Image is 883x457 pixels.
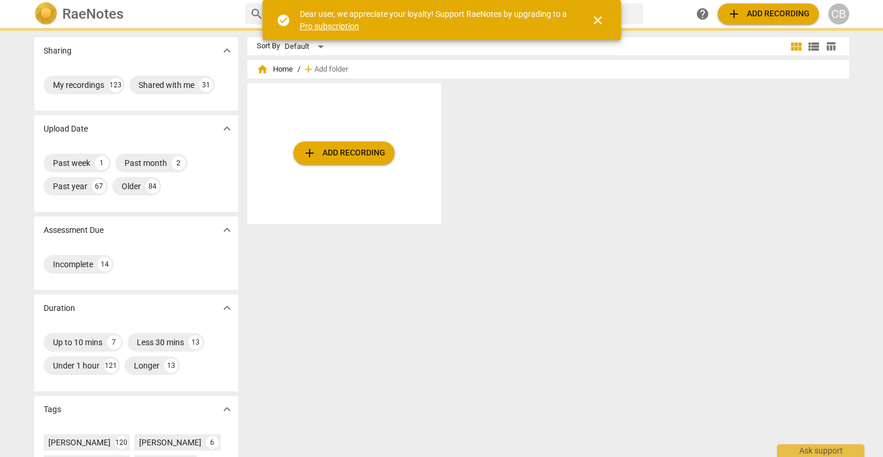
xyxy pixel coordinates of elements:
[220,122,234,136] span: expand_more
[303,146,317,160] span: add
[692,3,713,24] a: Help
[139,79,194,91] div: Shared with me
[53,157,90,169] div: Past week
[218,120,236,137] button: Show more
[53,360,100,371] div: Under 1 hour
[199,78,213,92] div: 31
[34,2,236,26] a: LogoRaeNotes
[220,301,234,315] span: expand_more
[805,38,822,55] button: List view
[172,156,186,170] div: 2
[218,221,236,239] button: Show more
[44,45,72,57] p: Sharing
[139,437,201,448] div: [PERSON_NAME]
[300,8,570,32] div: Dear user, we appreciate your loyalty! Support RaeNotes by upgrading to a
[276,13,290,27] span: check_circle
[257,63,268,75] span: home
[218,401,236,418] button: Show more
[53,258,93,270] div: Incomplete
[164,359,178,373] div: 13
[53,79,104,91] div: My recordings
[718,3,819,24] button: Upload
[218,299,236,317] button: Show more
[788,38,805,55] button: Tile view
[92,179,106,193] div: 67
[104,359,118,373] div: 121
[53,336,102,348] div: Up to 10 mins
[285,37,328,56] div: Default
[777,444,864,457] div: Ask support
[303,146,385,160] span: Add recording
[44,403,61,416] p: Tags
[584,6,612,34] button: Close
[206,436,219,449] div: 6
[789,40,803,54] span: view_module
[107,335,121,349] div: 7
[591,13,605,27] span: close
[44,224,104,236] p: Assessment Due
[220,44,234,58] span: expand_more
[137,336,184,348] div: Less 30 mins
[125,157,167,169] div: Past month
[257,63,293,75] span: Home
[95,156,109,170] div: 1
[257,42,280,51] div: Sort By
[300,22,359,31] a: Pro subscription
[218,42,236,59] button: Show more
[303,63,314,75] span: add
[250,7,264,21] span: search
[297,65,300,74] span: /
[44,123,88,135] p: Upload Date
[34,2,58,26] img: Logo
[98,257,112,271] div: 14
[293,141,395,165] button: Upload
[822,38,840,55] button: Table view
[48,437,111,448] div: [PERSON_NAME]
[134,360,159,371] div: Longer
[727,7,741,21] span: add
[825,41,836,52] span: table_chart
[696,7,710,21] span: help
[189,335,203,349] div: 13
[220,223,234,237] span: expand_more
[146,179,159,193] div: 84
[115,436,128,449] div: 120
[727,7,810,21] span: Add recording
[122,180,141,192] div: Older
[314,65,348,74] span: Add folder
[109,78,123,92] div: 123
[53,180,87,192] div: Past year
[220,402,234,416] span: expand_more
[807,40,821,54] span: view_list
[44,302,75,314] p: Duration
[62,6,123,22] h2: RaeNotes
[828,3,849,24] button: CB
